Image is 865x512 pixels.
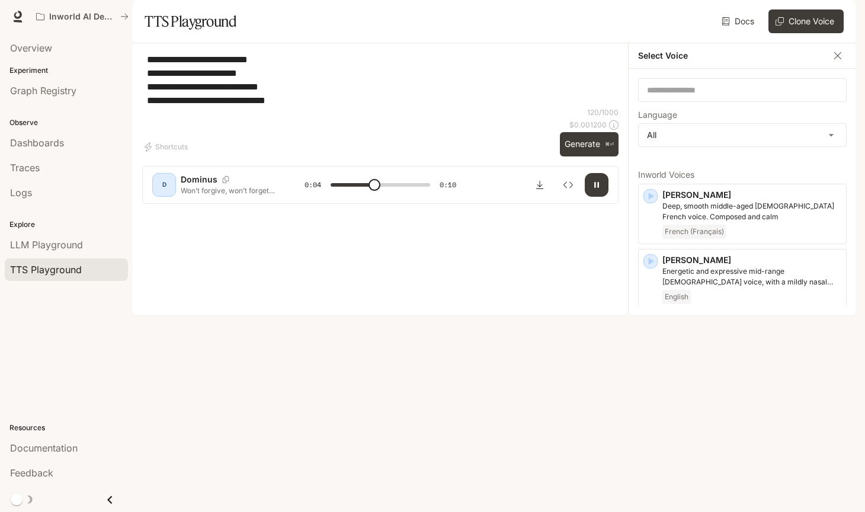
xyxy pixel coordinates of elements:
div: All [639,124,846,146]
p: [PERSON_NAME] [662,254,841,266]
span: 0:04 [305,179,321,191]
button: Download audio [528,173,552,197]
p: ⌘⏎ [605,141,614,148]
p: $ 0.001200 [569,120,607,130]
button: Inspect [556,173,580,197]
p: Inworld AI Demos [49,12,116,22]
p: Deep, smooth middle-aged male French voice. Composed and calm [662,201,841,222]
p: Energetic and expressive mid-range male voice, with a mildly nasal quality [662,266,841,287]
p: 120 / 1000 [587,107,619,117]
button: Clone Voice [768,9,844,33]
button: Copy Voice ID [217,176,234,183]
a: Docs [719,9,759,33]
p: Won’t forgive, won’t forget, Every scar—you’ll regret. Fed me lies, I drank your hate, Now I stri... [181,185,276,196]
button: Shortcuts [142,137,193,156]
span: English [662,290,691,304]
div: D [155,175,174,194]
button: All workspaces [31,5,134,28]
p: Dominus [181,174,217,185]
p: Language [638,111,677,119]
button: Generate⌘⏎ [560,132,619,156]
p: Inworld Voices [638,171,847,179]
span: 0:10 [440,179,456,191]
span: French (Français) [662,225,726,239]
p: [PERSON_NAME] [662,189,841,201]
h1: TTS Playground [145,9,236,33]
